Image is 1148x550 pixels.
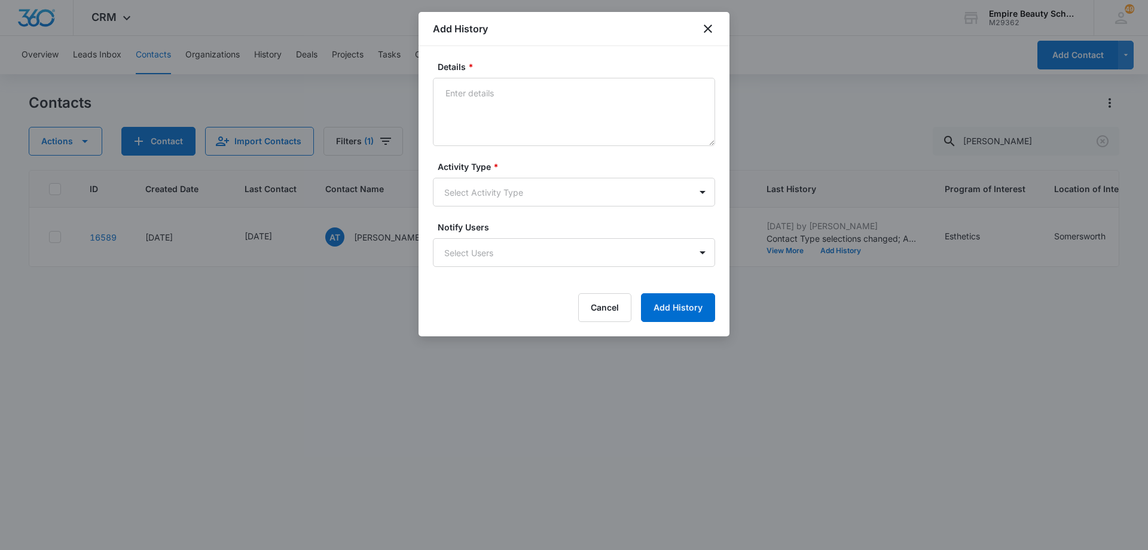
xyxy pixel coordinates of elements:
[641,293,715,322] button: Add History
[701,22,715,36] button: close
[438,60,720,73] label: Details
[438,221,720,233] label: Notify Users
[433,22,488,36] h1: Add History
[578,293,631,322] button: Cancel
[438,160,720,173] label: Activity Type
